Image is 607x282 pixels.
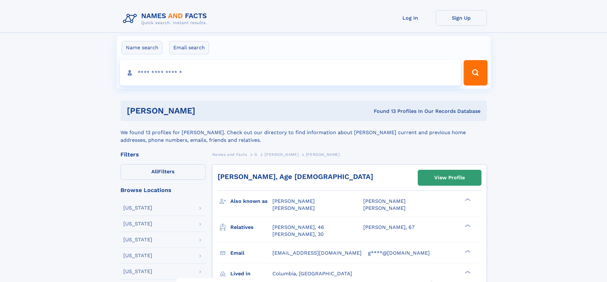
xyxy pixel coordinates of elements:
[306,152,340,157] span: [PERSON_NAME]
[120,121,487,144] div: We found 13 profiles for [PERSON_NAME]. Check out our directory to find information about [PERSON...
[272,198,315,204] span: [PERSON_NAME]
[363,224,415,231] a: [PERSON_NAME], 67
[120,187,206,193] div: Browse Locations
[363,198,406,204] span: [PERSON_NAME]
[272,205,315,211] span: [PERSON_NAME]
[254,150,257,158] a: G
[123,205,152,210] div: [US_STATE]
[120,10,212,27] img: Logo Names and Facts
[436,10,487,26] a: Sign Up
[385,10,436,26] a: Log In
[169,41,209,54] label: Email search
[272,271,352,277] span: Columbia, [GEOGRAPHIC_DATA]
[363,205,406,211] span: [PERSON_NAME]
[464,60,487,86] button: Search Button
[272,250,362,256] span: [EMAIL_ADDRESS][DOMAIN_NAME]
[230,268,272,279] h3: Lived in
[230,222,272,233] h3: Relatives
[285,108,481,115] div: Found 13 Profiles In Our Records Database
[463,224,471,228] div: ❯
[264,152,299,157] span: [PERSON_NAME]
[218,173,373,181] a: [PERSON_NAME], Age [DEMOGRAPHIC_DATA]
[123,237,152,242] div: [US_STATE]
[272,224,324,231] a: [PERSON_NAME], 46
[123,221,152,226] div: [US_STATE]
[123,269,152,274] div: [US_STATE]
[463,249,471,253] div: ❯
[123,253,152,258] div: [US_STATE]
[254,152,257,157] span: G
[120,164,206,180] label: Filters
[151,169,158,175] span: All
[230,196,272,207] h3: Also known as
[272,231,324,238] a: [PERSON_NAME], 30
[230,248,272,258] h3: Email
[127,107,285,115] h1: [PERSON_NAME]
[463,270,471,274] div: ❯
[463,198,471,202] div: ❯
[418,170,481,185] a: View Profile
[264,150,299,158] a: [PERSON_NAME]
[212,150,247,158] a: Names and Facts
[120,60,461,86] input: search input
[122,41,163,54] label: Name search
[120,152,206,157] div: Filters
[434,170,465,185] div: View Profile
